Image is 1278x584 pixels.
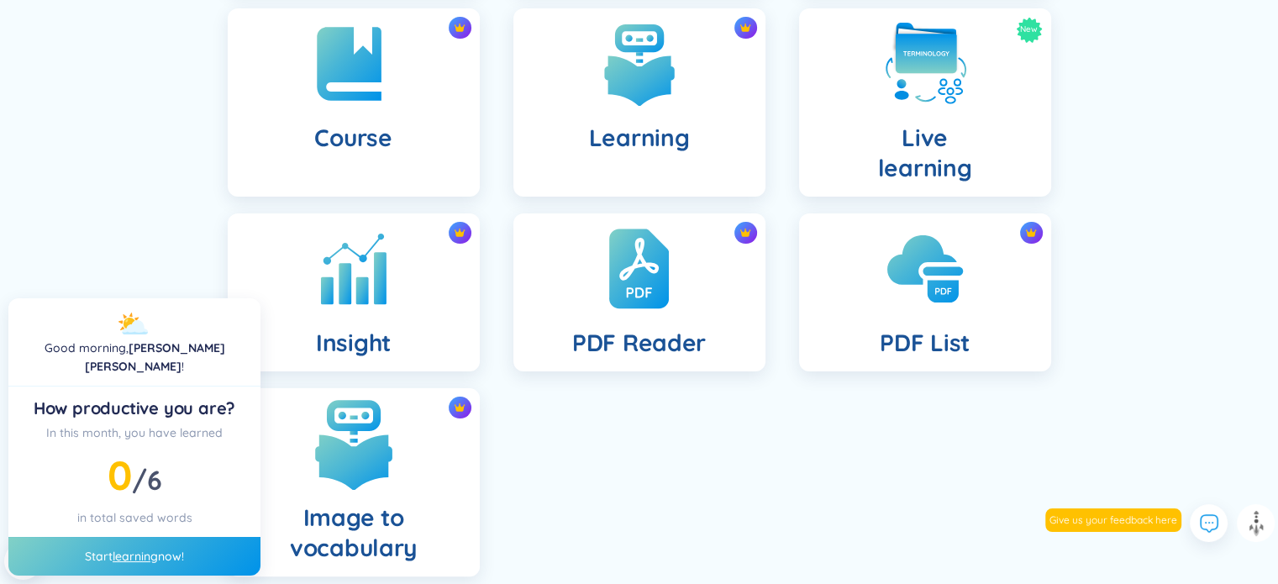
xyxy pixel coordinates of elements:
h4: Live learning [878,123,972,183]
h4: PDF List [880,328,970,358]
div: in total saved words [22,508,247,527]
div: In this month, you have learned [22,424,247,442]
span: 0 [108,450,132,500]
span: 6 [147,463,162,497]
a: crown iconImage to vocabulary [211,388,497,576]
h4: PDF Reader [572,328,706,358]
img: crown icon [454,227,465,239]
a: crown iconLearning [497,8,782,197]
img: crown icon [1025,227,1037,239]
div: How productive you are? [22,397,247,420]
img: crown icon [454,22,465,34]
a: [PERSON_NAME] [PERSON_NAME] [85,340,225,374]
img: crown icon [739,22,751,34]
div: Start now! [8,537,260,576]
span: / [132,463,161,497]
img: to top [1243,510,1270,537]
h4: Course [314,123,392,153]
span: New [1020,17,1038,43]
div: ! [22,339,247,376]
h4: Insight [316,328,391,358]
img: crown icon [739,227,751,239]
a: crown iconPDF Reader [497,213,782,371]
h4: Image to vocabulary [241,502,466,563]
span: Good morning , [45,340,129,355]
a: NewLivelearning [782,8,1068,197]
a: learning [113,549,158,564]
a: crown iconCourse [211,8,497,197]
h4: Learning [589,123,690,153]
a: crown iconPDF List [782,213,1068,371]
img: crown icon [454,402,465,413]
a: crown iconInsight [211,213,497,371]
